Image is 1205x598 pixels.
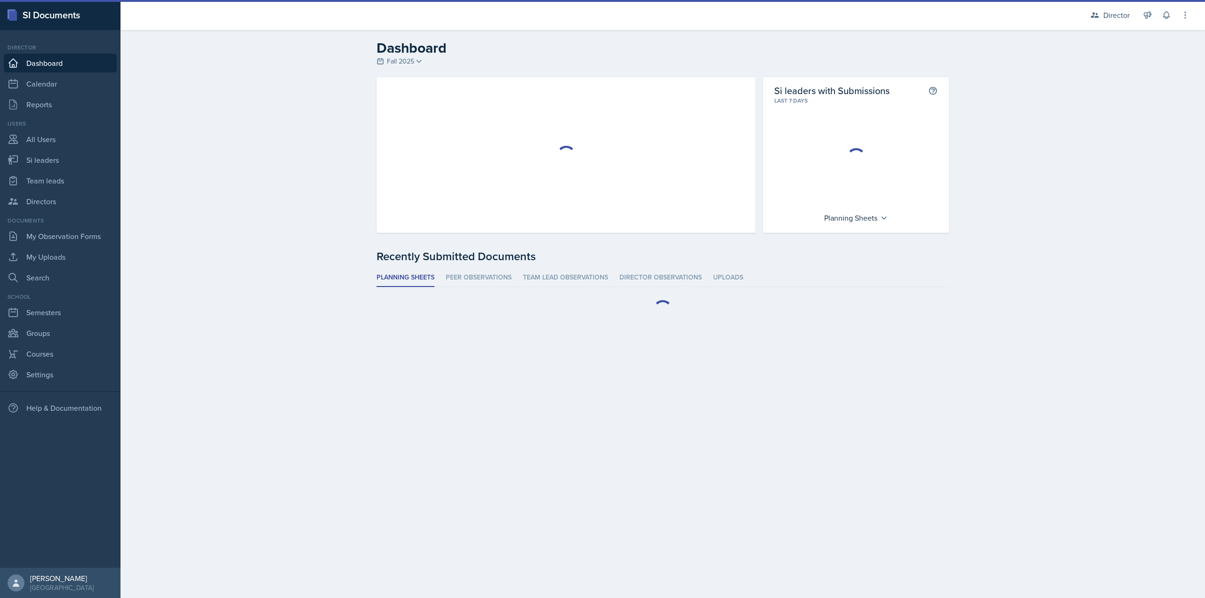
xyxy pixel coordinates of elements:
[619,269,702,287] li: Director Observations
[4,151,117,169] a: Si leaders
[387,56,414,66] span: Fall 2025
[4,192,117,211] a: Directors
[4,120,117,128] div: Users
[4,171,117,190] a: Team leads
[4,43,117,52] div: Director
[819,210,892,225] div: Planning Sheets
[1103,9,1130,21] div: Director
[4,216,117,225] div: Documents
[4,399,117,417] div: Help & Documentation
[4,324,117,343] a: Groups
[377,248,949,265] div: Recently Submitted Documents
[4,268,117,287] a: Search
[774,96,938,105] div: Last 7 days
[523,269,608,287] li: Team lead Observations
[4,247,117,266] a: My Uploads
[4,74,117,93] a: Calendar
[4,365,117,384] a: Settings
[4,95,117,114] a: Reports
[377,269,434,287] li: Planning Sheets
[446,269,512,287] li: Peer Observations
[377,40,949,56] h2: Dashboard
[4,293,117,301] div: School
[4,303,117,322] a: Semesters
[30,574,94,583] div: [PERSON_NAME]
[4,344,117,363] a: Courses
[4,227,117,246] a: My Observation Forms
[774,85,890,96] h2: Si leaders with Submissions
[4,54,117,72] a: Dashboard
[30,583,94,592] div: [GEOGRAPHIC_DATA]
[713,269,743,287] li: Uploads
[4,130,117,149] a: All Users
